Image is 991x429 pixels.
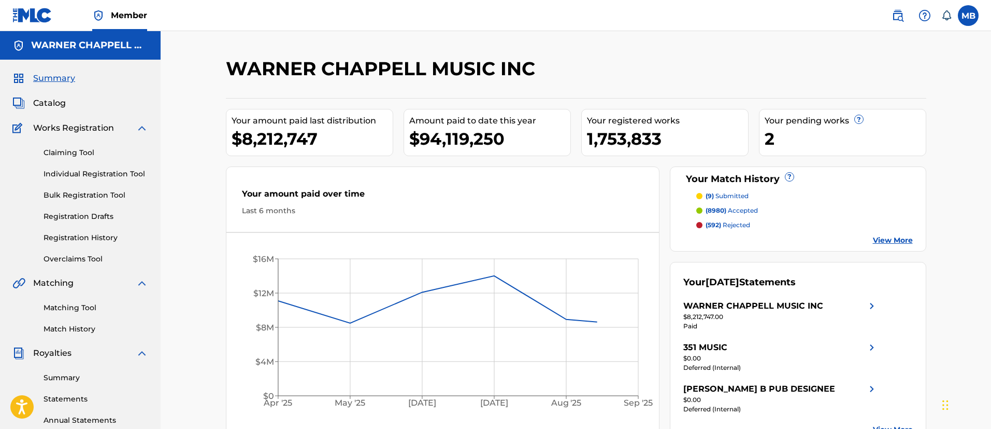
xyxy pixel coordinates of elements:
[12,277,25,289] img: Matching
[232,115,393,127] div: Your amount paid last distribution
[918,9,931,22] img: help
[683,300,878,331] a: WARNER CHAPPELL MUSIC INCright chevron icon$8,212,747.00Paid
[33,97,66,109] span: Catalog
[409,127,570,150] div: $94,119,250
[683,322,878,331] div: Paid
[33,347,71,359] span: Royalties
[136,122,148,134] img: expand
[44,232,148,243] a: Registration History
[44,324,148,335] a: Match History
[44,190,148,201] a: Bulk Registration Tool
[44,372,148,383] a: Summary
[12,72,25,85] img: Summary
[624,398,653,408] tspan: Sep '25
[480,398,508,408] tspan: [DATE]
[31,39,148,51] h5: WARNER CHAPPELL MUSIC INC
[706,192,714,200] span: (9)
[706,206,758,215] p: accepted
[683,300,823,312] div: WARNER CHAPPELL MUSIC INC
[232,127,393,150] div: $8,212,747
[942,390,949,421] div: Drag
[873,235,913,246] a: View More
[255,357,274,367] tspan: $4M
[44,169,148,179] a: Individual Registration Tool
[253,288,274,298] tspan: $12M
[587,127,748,150] div: 1,753,833
[866,341,878,354] img: right chevron icon
[12,347,25,359] img: Royalties
[696,220,913,230] a: (592) rejected
[683,172,913,186] div: Your Match History
[939,379,991,429] iframe: Chat Widget
[12,72,75,85] a: SummarySummary
[33,72,75,85] span: Summary
[866,383,878,395] img: right chevron icon
[12,8,52,23] img: MLC Logo
[683,383,835,395] div: [PERSON_NAME] B PUB DESIGNEE
[44,415,148,426] a: Annual Statements
[706,220,750,230] p: rejected
[550,398,581,408] tspan: Aug '25
[242,205,644,216] div: Last 6 months
[683,405,878,414] div: Deferred (Internal)
[255,323,274,333] tspan: $8M
[136,347,148,359] img: expand
[683,395,878,405] div: $0.00
[409,115,570,127] div: Amount paid to date this year
[33,122,114,134] span: Works Registration
[12,122,26,134] img: Works Registration
[44,302,148,313] a: Matching Tool
[706,221,721,229] span: (592)
[887,5,908,26] a: Public Search
[263,398,292,408] tspan: Apr '25
[683,383,878,414] a: [PERSON_NAME] B PUB DESIGNEEright chevron icon$0.00Deferred (Internal)
[263,391,274,401] tspan: $0
[33,277,74,289] span: Matching
[892,9,904,22] img: search
[12,97,25,109] img: Catalog
[44,147,148,158] a: Claiming Tool
[226,57,540,80] h2: WARNER CHAPPELL MUSIC INC
[92,9,105,22] img: Top Rightsholder
[44,394,148,405] a: Statements
[855,115,863,123] span: ?
[958,5,979,26] div: User Menu
[683,312,878,322] div: $8,212,747.00
[765,127,926,150] div: 2
[914,5,935,26] div: Help
[12,97,66,109] a: CatalogCatalog
[683,354,878,363] div: $0.00
[866,300,878,312] img: right chevron icon
[706,191,749,201] p: submitted
[242,188,644,205] div: Your amount paid over time
[696,191,913,201] a: (9) submitted
[696,206,913,215] a: (8980) accepted
[12,39,25,52] img: Accounts
[683,275,796,289] div: Your Statements
[706,276,739,288] span: [DATE]
[765,115,926,127] div: Your pending works
[252,254,274,264] tspan: $16M
[941,10,952,21] div: Notifications
[335,398,365,408] tspan: May '25
[785,173,794,181] span: ?
[683,363,878,372] div: Deferred (Internal)
[44,254,148,265] a: Overclaims Tool
[408,398,436,408] tspan: [DATE]
[683,341,727,354] div: 351 MUSIC
[683,341,878,372] a: 351 MUSICright chevron icon$0.00Deferred (Internal)
[587,115,748,127] div: Your registered works
[44,211,148,222] a: Registration Drafts
[136,277,148,289] img: expand
[111,9,147,21] span: Member
[706,206,726,214] span: (8980)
